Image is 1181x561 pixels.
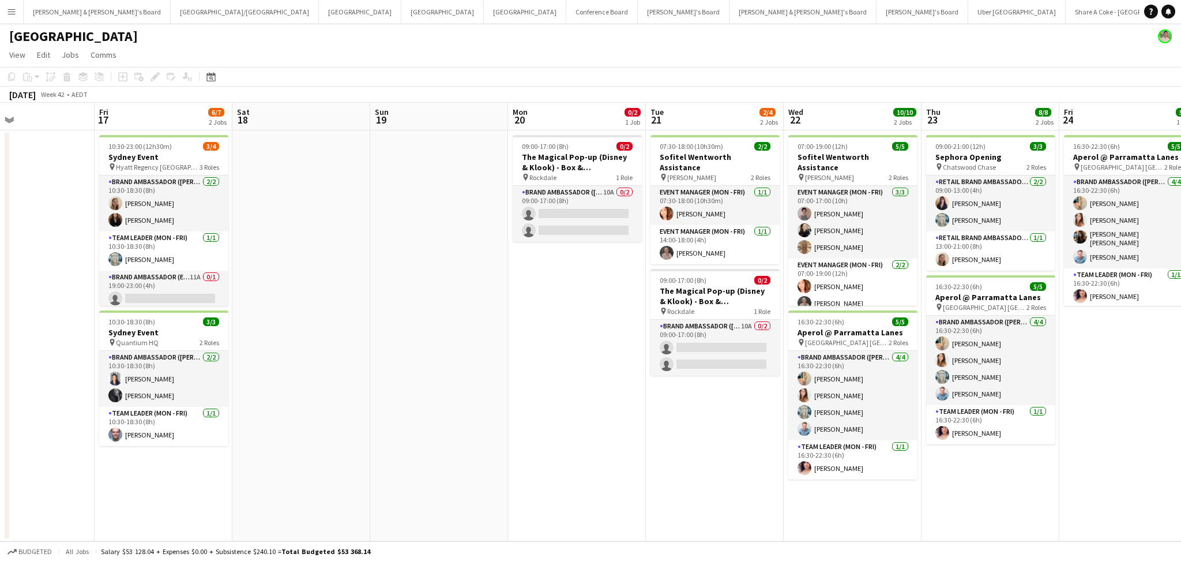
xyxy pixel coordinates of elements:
[319,1,401,23] button: [GEOGRAPHIC_DATA]
[566,1,638,23] button: Conference Board
[18,548,52,556] span: Budgeted
[171,1,319,23] button: [GEOGRAPHIC_DATA]/[GEOGRAPHIC_DATA]
[729,1,877,23] button: [PERSON_NAME] & [PERSON_NAME]'s Board
[6,545,54,558] button: Budgeted
[401,1,484,23] button: [GEOGRAPHIC_DATA]
[638,1,729,23] button: [PERSON_NAME]'s Board
[1158,29,1172,43] app-user-avatar: Arrence Torres
[24,1,171,23] button: [PERSON_NAME] & [PERSON_NAME]'s Board
[101,547,370,556] div: Salary $53 128.04 + Expenses $0.00 + Subsistence $240.10 =
[281,547,370,556] span: Total Budgeted $53 368.14
[484,1,566,23] button: [GEOGRAPHIC_DATA]
[877,1,968,23] button: [PERSON_NAME]'s Board
[63,547,91,556] span: All jobs
[968,1,1066,23] button: Uber [GEOGRAPHIC_DATA]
